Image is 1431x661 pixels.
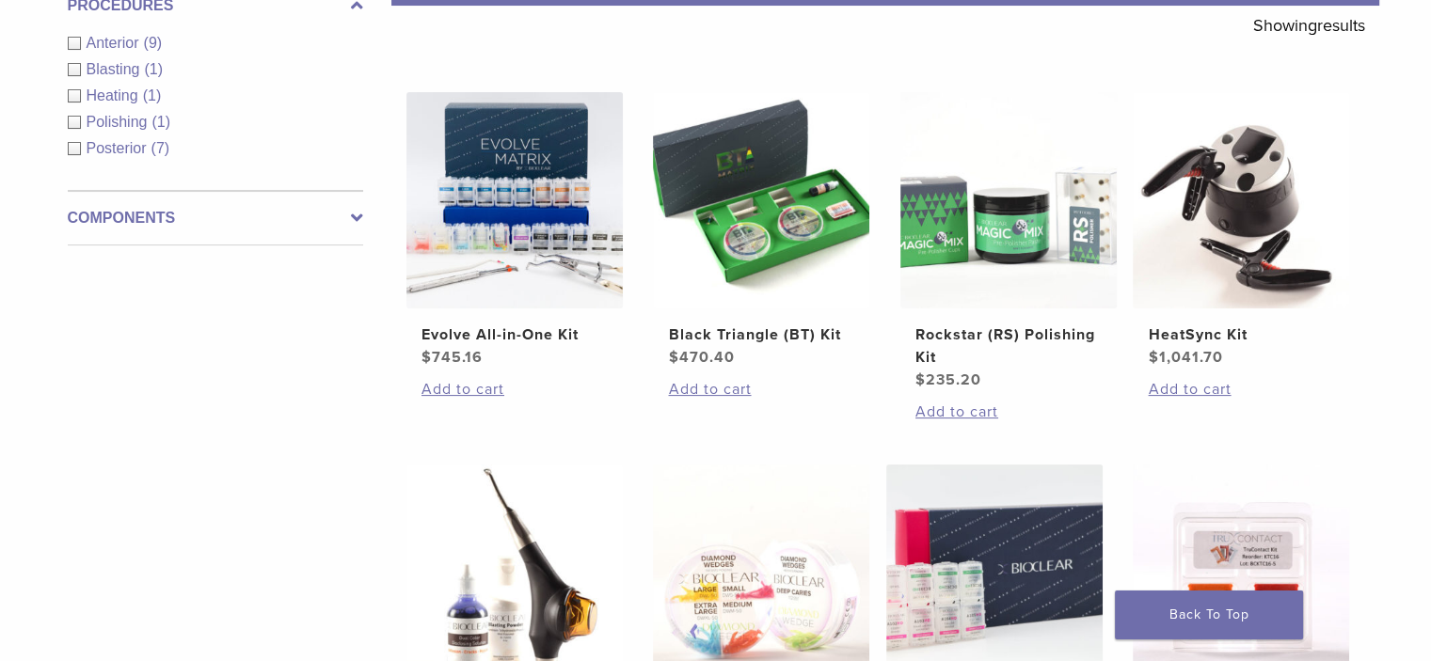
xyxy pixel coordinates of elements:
[1115,590,1303,639] a: Back To Top
[1148,378,1334,401] a: Add to cart: “HeatSync Kit”
[87,140,151,156] span: Posterior
[151,114,170,130] span: (1)
[900,92,1117,308] img: Rockstar (RS) Polishing Kit
[668,348,734,367] bdi: 470.40
[406,92,623,308] img: Evolve All-in-One Kit
[1253,6,1365,45] p: Showing results
[151,140,170,156] span: (7)
[1148,348,1158,367] span: $
[68,207,363,229] label: Components
[405,92,625,369] a: Evolve All-in-One KitEvolve All-in-One Kit $745.16
[915,323,1102,369] h2: Rockstar (RS) Polishing Kit
[421,348,432,367] span: $
[1132,92,1351,369] a: HeatSync KitHeatSync Kit $1,041.70
[87,61,145,77] span: Blasting
[915,370,981,389] bdi: 235.20
[421,323,608,346] h2: Evolve All-in-One Kit
[915,401,1102,423] a: Add to cart: “Rockstar (RS) Polishing Kit”
[668,378,854,401] a: Add to cart: “Black Triangle (BT) Kit”
[668,348,678,367] span: $
[915,370,926,389] span: $
[1148,348,1222,367] bdi: 1,041.70
[668,323,854,346] h2: Black Triangle (BT) Kit
[144,61,163,77] span: (1)
[143,87,162,103] span: (1)
[421,378,608,401] a: Add to cart: “Evolve All-in-One Kit”
[144,35,163,51] span: (9)
[652,92,871,369] a: Black Triangle (BT) KitBlack Triangle (BT) Kit $470.40
[1148,323,1334,346] h2: HeatSync Kit
[87,87,143,103] span: Heating
[653,92,869,308] img: Black Triangle (BT) Kit
[421,348,483,367] bdi: 745.16
[899,92,1119,391] a: Rockstar (RS) Polishing KitRockstar (RS) Polishing Kit $235.20
[87,114,152,130] span: Polishing
[87,35,144,51] span: Anterior
[1133,92,1349,308] img: HeatSync Kit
